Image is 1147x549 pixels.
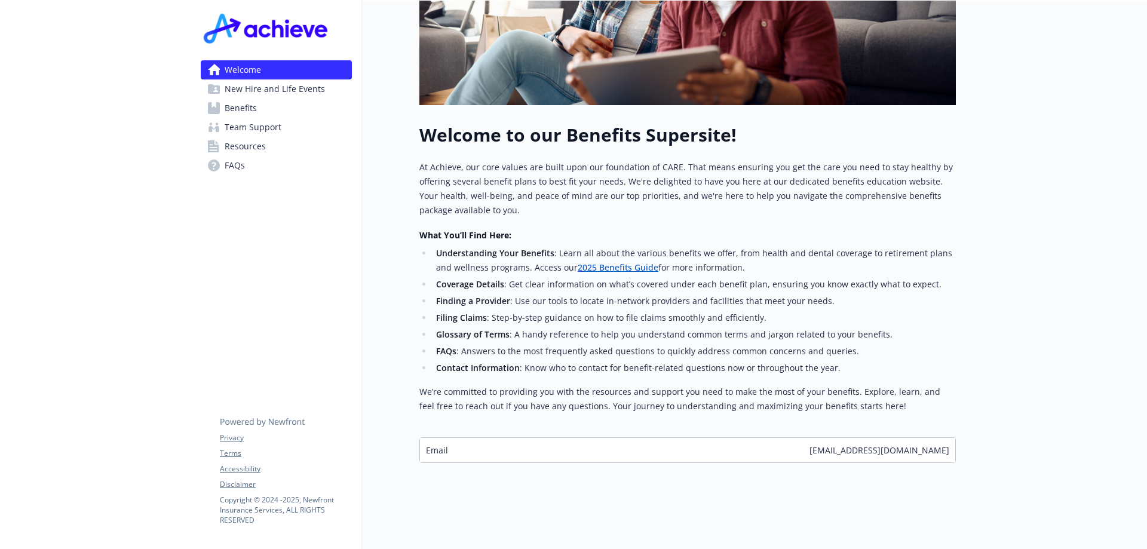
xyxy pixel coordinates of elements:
[201,156,352,175] a: FAQs
[225,156,245,175] span: FAQs
[419,160,956,217] p: At Achieve, our core values are built upon our foundation of CARE. That means ensuring you get th...
[201,137,352,156] a: Resources
[220,433,351,443] a: Privacy
[436,295,510,306] strong: Finding a Provider
[578,262,658,273] a: 2025 Benefits Guide
[225,137,266,156] span: Resources
[225,79,325,99] span: New Hire and Life Events
[433,246,956,275] li: : Learn all about the various benefits we offer, from health and dental coverage to retirement pl...
[220,495,351,525] p: Copyright © 2024 - 2025 , Newfront Insurance Services, ALL RIGHTS RESERVED
[433,327,956,342] li: : A handy reference to help you understand common terms and jargon related to your benefits.
[419,385,956,413] p: We’re committed to providing you with the resources and support you need to make the most of your...
[433,311,956,325] li: : Step-by-step guidance on how to file claims smoothly and efficiently.
[809,444,949,456] span: [EMAIL_ADDRESS][DOMAIN_NAME]
[433,294,956,308] li: : Use our tools to locate in-network providers and facilities that meet your needs.
[433,277,956,292] li: : Get clear information on what’s covered under each benefit plan, ensuring you know exactly what...
[436,278,504,290] strong: Coverage Details
[419,229,511,241] strong: What You’ll Find Here:
[220,448,351,459] a: Terms
[436,312,487,323] strong: Filing Claims
[436,345,456,357] strong: FAQs
[426,444,448,456] span: Email
[225,99,257,118] span: Benefits
[201,99,352,118] a: Benefits
[201,118,352,137] a: Team Support
[436,362,520,373] strong: Contact Information
[220,464,351,474] a: Accessibility
[201,60,352,79] a: Welcome
[433,361,956,375] li: : Know who to contact for benefit-related questions now or throughout the year.
[201,79,352,99] a: New Hire and Life Events
[436,247,554,259] strong: Understanding Your Benefits
[225,118,281,137] span: Team Support
[225,60,261,79] span: Welcome
[436,329,510,340] strong: Glossary of Terms
[433,344,956,358] li: : Answers to the most frequently asked questions to quickly address common concerns and queries.
[419,124,956,146] h1: Welcome to our Benefits Supersite!
[220,479,351,490] a: Disclaimer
